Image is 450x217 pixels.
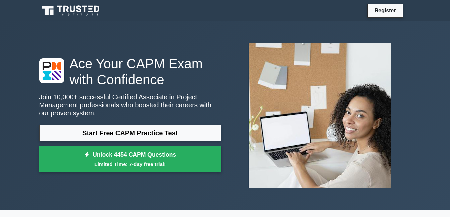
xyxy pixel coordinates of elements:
a: Start Free CAPM Practice Test [39,125,221,141]
small: Limited Time: 7-day free trial! [48,160,213,168]
h1: Ace Your CAPM Exam with Confidence [39,56,221,88]
a: Unlock 4454 CAPM QuestionsLimited Time: 7-day free trial! [39,146,221,173]
p: Join 10,000+ successful Certified Associate in Project Management professionals who boosted their... [39,93,221,117]
a: Register [370,6,400,15]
